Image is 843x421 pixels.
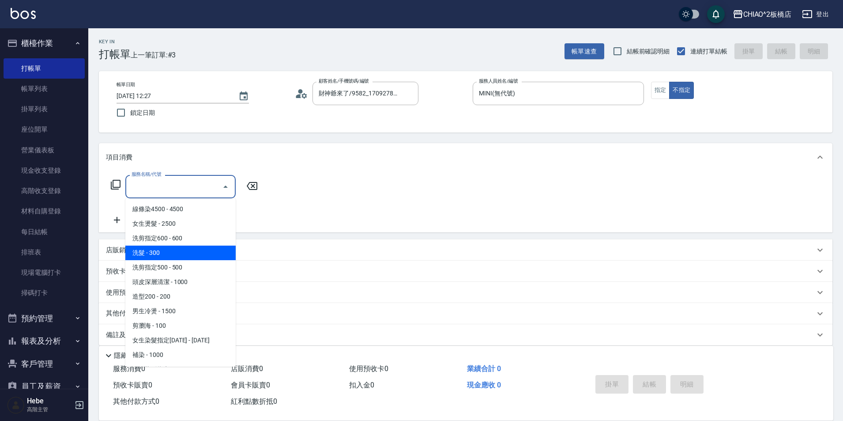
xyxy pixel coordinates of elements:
[27,406,72,413] p: 高階主管
[99,303,832,324] div: 其他付款方式入金可用餘額: 0
[690,47,727,56] span: 連續打單結帳
[743,9,792,20] div: CHIAO^2板橋店
[349,364,388,373] span: 使用預收卡 0
[565,43,604,60] button: 帳單速查
[479,78,518,84] label: 服務人員姓名/編號
[231,364,263,373] span: 店販消費 0
[117,81,135,88] label: 帳單日期
[117,89,230,103] input: YYYY/MM/DD hh:mm
[106,309,187,319] p: 其他付款方式
[99,143,832,171] div: 項目消費
[4,201,85,221] a: 材料自購登錄
[4,181,85,201] a: 高階收支登錄
[27,397,72,406] h5: Hebe
[114,351,154,360] p: 隱藏業績明細
[125,202,236,216] span: 線條染4500 - 4500
[467,364,501,373] span: 業績合計 0
[7,396,25,414] img: Person
[113,364,145,373] span: 服務消費 0
[125,304,236,319] span: 男生冷燙 - 1500
[125,246,236,260] span: 洗髮 - 300
[99,324,832,345] div: 備註及來源
[11,8,36,19] img: Logo
[130,108,155,118] span: 鎖定日期
[729,5,795,23] button: CHIAO^2板橋店
[651,82,670,99] button: 指定
[627,47,670,56] span: 結帳前確認明細
[4,99,85,119] a: 掛單列表
[4,160,85,181] a: 現金收支登錄
[707,5,725,23] button: save
[125,333,236,348] span: 女生染髮指定[DATE] - [DATE]
[99,48,131,61] h3: 打帳單
[125,289,236,304] span: 造型200 - 200
[113,397,159,406] span: 其他付款方式 0
[349,381,374,389] span: 扣入金 0
[218,180,233,194] button: Close
[231,381,270,389] span: 會員卡販賣 0
[4,262,85,283] a: 現場電腦打卡
[99,239,832,261] div: 店販銷售
[467,381,501,389] span: 現金應收 0
[4,79,85,99] a: 帳單列表
[99,261,832,282] div: 預收卡販賣
[4,375,85,398] button: 員工及薪資
[99,39,131,45] h2: Key In
[4,140,85,160] a: 營業儀表板
[4,32,85,55] button: 櫃檯作業
[125,260,236,275] span: 洗剪指定500 - 500
[4,242,85,262] a: 排班表
[125,231,236,246] span: 洗剪指定600 - 600
[106,330,139,340] p: 備註及來源
[99,282,832,303] div: 使用預收卡
[125,348,236,362] span: 補染 - 1000
[131,49,176,61] span: 上一筆訂單:#3
[4,307,85,330] button: 預約管理
[113,381,152,389] span: 預收卡販賣 0
[319,78,369,84] label: 顧客姓名/手機號碼/編號
[233,86,254,107] button: Choose date, selected date is 2025-10-13
[106,246,132,255] p: 店販銷售
[4,330,85,353] button: 報表及分析
[4,58,85,79] a: 打帳單
[106,153,132,162] p: 項目消費
[125,362,236,377] span: 男生染髮指定 - 1500
[125,275,236,289] span: 頭皮深層清潔 - 1000
[125,319,236,333] span: 剪瀏海 - 100
[106,288,139,297] p: 使用預收卡
[4,283,85,303] a: 掃碼打卡
[669,82,694,99] button: 不指定
[4,119,85,140] a: 座位開單
[4,222,85,242] a: 每日結帳
[4,353,85,375] button: 客戶管理
[231,397,277,406] span: 紅利點數折抵 0
[106,267,139,276] p: 預收卡販賣
[132,171,161,178] label: 服務名稱/代號
[125,216,236,231] span: 女生燙髮 - 2500
[798,6,832,23] button: 登出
